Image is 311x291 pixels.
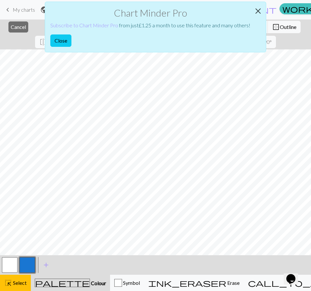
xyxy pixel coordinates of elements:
[144,275,244,291] button: Erase
[12,280,27,286] span: Select
[226,280,240,286] span: Erase
[250,2,266,20] button: Close
[122,280,140,286] span: Symbol
[50,21,250,29] p: from just £ 1.25 a month to use this feature and many others!
[148,278,226,287] span: ink_eraser
[35,278,90,287] span: palette
[4,278,12,287] span: highlight_alt
[284,265,305,284] iframe: chat widget
[110,275,144,291] button: Symbol
[50,7,250,19] h2: Chart Minder Pro
[42,260,50,270] span: add
[50,22,118,28] a: Subscribe to Chart Minder Pro
[90,280,106,286] span: Colour
[50,34,71,47] button: Close
[31,275,110,291] button: Colour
